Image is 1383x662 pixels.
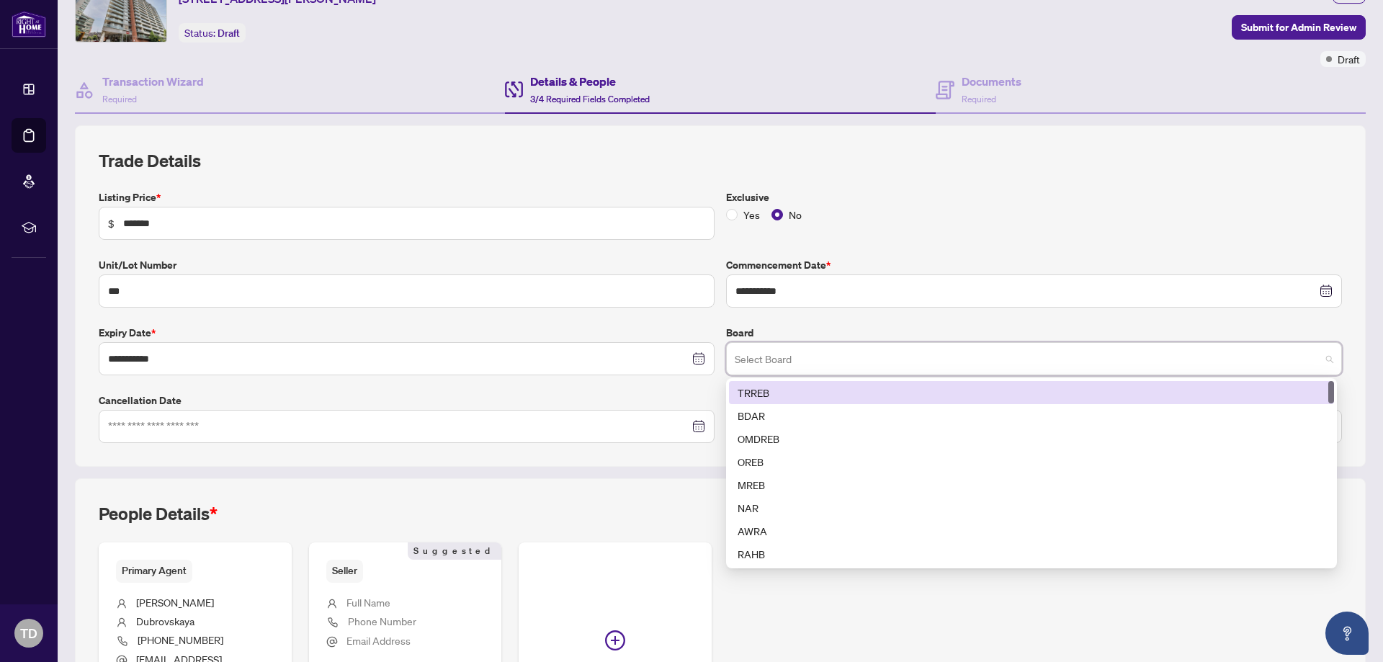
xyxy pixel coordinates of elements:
span: Seller [326,560,363,582]
h4: Documents [962,73,1021,90]
span: Submit for Admin Review [1241,16,1356,39]
div: OREB [738,454,1325,470]
div: BDAR [738,408,1325,424]
h2: Trade Details [99,149,1342,172]
label: Unit/Lot Number [99,257,715,273]
span: Draft [1338,51,1360,67]
label: Commencement Date [726,257,1342,273]
span: [PHONE_NUMBER] [138,633,223,646]
span: Dubrovskaya [136,614,194,627]
div: OMDREB [729,427,1334,450]
label: Board [726,325,1342,341]
div: MREB [738,477,1325,493]
span: Full Name [346,596,390,609]
div: TRREB [738,385,1325,401]
div: OMDREB [738,431,1325,447]
span: [PERSON_NAME] [136,596,214,609]
button: Submit for Admin Review [1232,15,1366,40]
span: plus-circle [605,630,625,650]
span: Primary Agent [116,560,192,582]
span: $ [108,215,115,231]
h2: People Details [99,502,218,525]
span: Email Address [346,634,411,647]
div: NAR [738,500,1325,516]
img: logo [12,11,46,37]
span: TD [20,623,37,643]
span: Required [102,94,137,104]
div: RAHB [738,546,1325,562]
div: RAHB [729,542,1334,565]
span: Required [962,94,996,104]
button: Open asap [1325,612,1369,655]
div: NAR [729,496,1334,519]
label: Exclusive [726,189,1342,205]
div: OREB [729,450,1334,473]
span: Yes [738,207,766,223]
div: BDAR [729,404,1334,427]
h4: Transaction Wizard [102,73,204,90]
span: Suggested [408,542,501,560]
span: 3/4 Required Fields Completed [530,94,650,104]
span: No [783,207,807,223]
span: Draft [218,27,240,40]
div: TRREB [729,381,1334,404]
div: Status: [179,23,246,43]
div: AWRA [729,519,1334,542]
div: AWRA [738,523,1325,539]
label: Cancellation Date [99,393,715,408]
label: Listing Price [99,189,715,205]
div: MREB [729,473,1334,496]
h4: Details & People [530,73,650,90]
label: Expiry Date [99,325,715,341]
span: Phone Number [348,614,416,627]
